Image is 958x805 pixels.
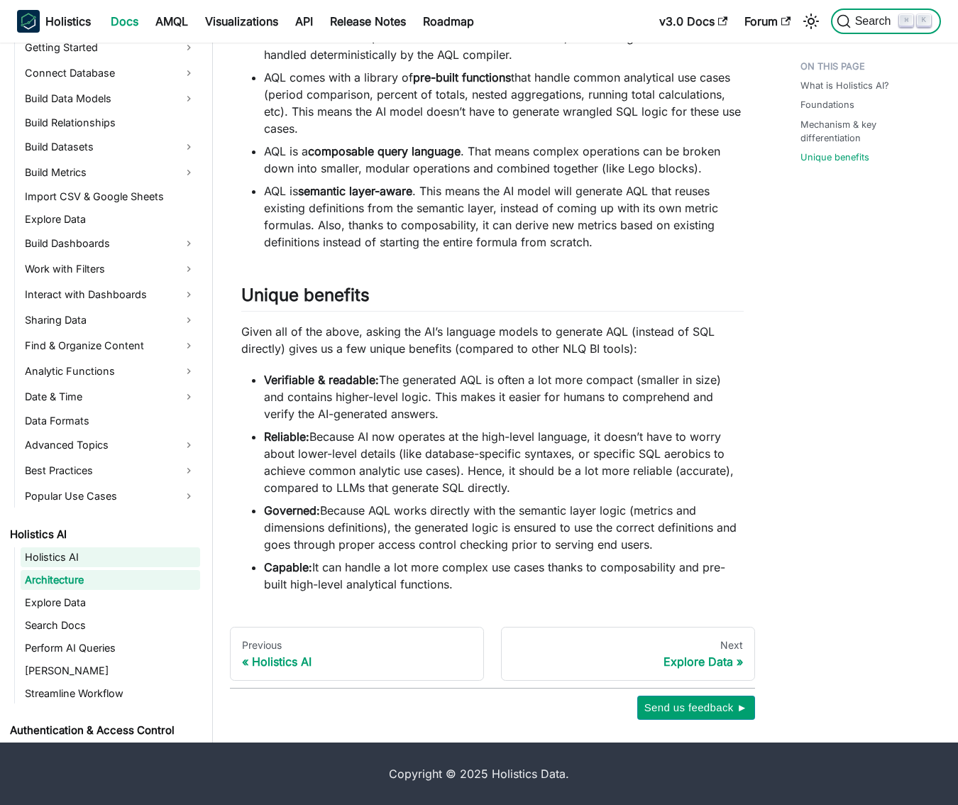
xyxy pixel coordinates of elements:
a: Build Datasets [21,136,200,158]
a: NextExplore Data [501,627,755,681]
strong: Governed: [264,503,320,517]
a: v3.0 Docs [651,10,736,33]
a: Build Relationships [21,113,200,133]
button: Send us feedback ► [637,696,755,720]
nav: Docs pages [230,627,755,681]
strong: Reliable: [264,429,309,444]
a: Build Metrics [21,161,200,184]
a: Explore Data [21,593,200,613]
a: Holistics AI [21,547,200,567]
a: What is Holistics AI? [800,79,889,92]
a: Architecture [21,570,200,590]
span: Send us feedback ► [644,699,748,717]
li: Because AI now operates at the high-level language, it doesn’t have to worry about lower-level de... [264,428,744,496]
button: Switch between dark and light mode (currently light mode) [800,10,822,33]
a: API [287,10,321,33]
div: Previous [242,639,472,652]
a: Release Notes [321,10,414,33]
li: AQL is . This means the AI model will generate AQL that reuses existing definitions from the sema... [264,182,744,251]
div: Copyright © 2025 Holistics Data. [92,765,866,782]
a: Search Docs [21,615,200,635]
a: Advanced Topics [21,434,200,456]
a: Best Practices [21,459,200,482]
li: Because AQL works directly with the semantic layer logic (metrics and dimensions definitions), th... [264,502,744,553]
a: [PERSON_NAME] [21,661,200,681]
a: HolisticsHolistics [17,10,91,33]
a: PreviousHolistics AI [230,627,484,681]
button: Search (Command+K) [831,9,941,34]
li: AQL comes with a library of that handle common analytical use cases (period comparison, percent o... [264,69,744,137]
a: Work with Filters [21,258,200,280]
li: It can handle a lot more complex use cases thanks to composability and pre-built high-level analy... [264,559,744,593]
a: Unique benefits [800,150,869,164]
a: AMQL [147,10,197,33]
a: Build Dashboards [21,232,200,255]
a: Visualizations [197,10,287,33]
a: Perform AI Queries [21,638,200,658]
h2: Unique benefits [241,285,744,312]
a: Mechanism & key differentiation [800,118,936,145]
img: Holistics [17,10,40,33]
a: Foundations [800,98,854,111]
strong: semantic layer-aware [298,184,412,198]
strong: Verifiable & readable: [264,373,379,387]
kbd: ⌘ [899,14,913,27]
a: Getting Started [21,36,200,59]
a: Docs [102,10,147,33]
a: Explore Data [21,209,200,229]
a: Streamline Workflow [21,684,200,703]
b: Holistics [45,13,91,30]
p: Given all of the above, asking the AI’s language models to generate AQL (instead of SQL directly)... [241,323,744,357]
a: Holistics AI [6,525,200,544]
a: Interact with Dashboards [21,283,200,306]
a: Build Data Models [21,87,200,110]
a: Data Formats [21,411,200,431]
div: Holistics AI [242,655,472,669]
a: Popular Use Cases [21,485,200,508]
div: Explore Data [513,655,743,669]
a: Sharing Data [21,309,200,332]
a: Connect Database [21,62,200,84]
a: Analytic Functions [21,360,200,383]
div: Next [513,639,743,652]
kbd: K [917,14,931,27]
li: AQL is a . That means complex operations can be broken down into smaller, modular operations and ... [264,143,744,177]
a: Date & Time [21,385,200,408]
a: Roadmap [414,10,483,33]
span: Search [851,15,900,28]
a: Forum [736,10,799,33]
li: The generated AQL is often a lot more compact (smaller in size) and contains higher-level logic. ... [264,371,744,422]
a: Authentication & Access Control [6,721,200,740]
a: Import CSV & Google Sheets [21,187,200,207]
strong: Capable: [264,560,312,574]
strong: composable query language [308,144,461,158]
a: Find & Organize Content [21,334,200,357]
strong: pre-built functions [413,70,511,84]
